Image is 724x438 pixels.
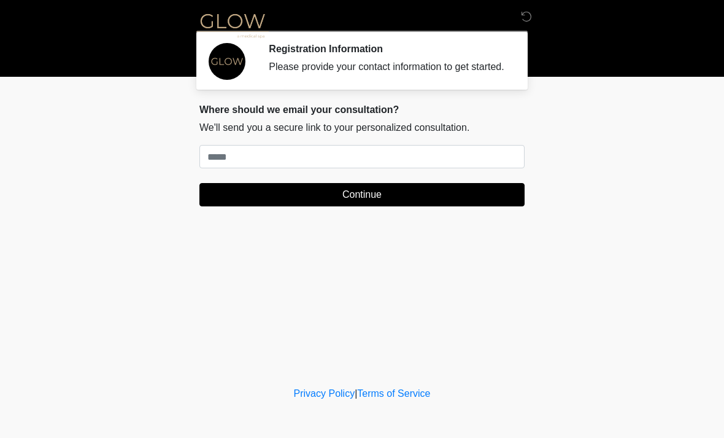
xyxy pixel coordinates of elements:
[294,388,355,399] a: Privacy Policy
[269,60,506,74] div: Please provide your contact information to get started.
[199,183,525,206] button: Continue
[187,9,278,41] img: Glow Medical Spa Logo
[357,388,430,399] a: Terms of Service
[209,43,245,80] img: Agent Avatar
[355,388,357,399] a: |
[199,104,525,115] h2: Where should we email your consultation?
[199,120,525,135] p: We'll send you a secure link to your personalized consultation.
